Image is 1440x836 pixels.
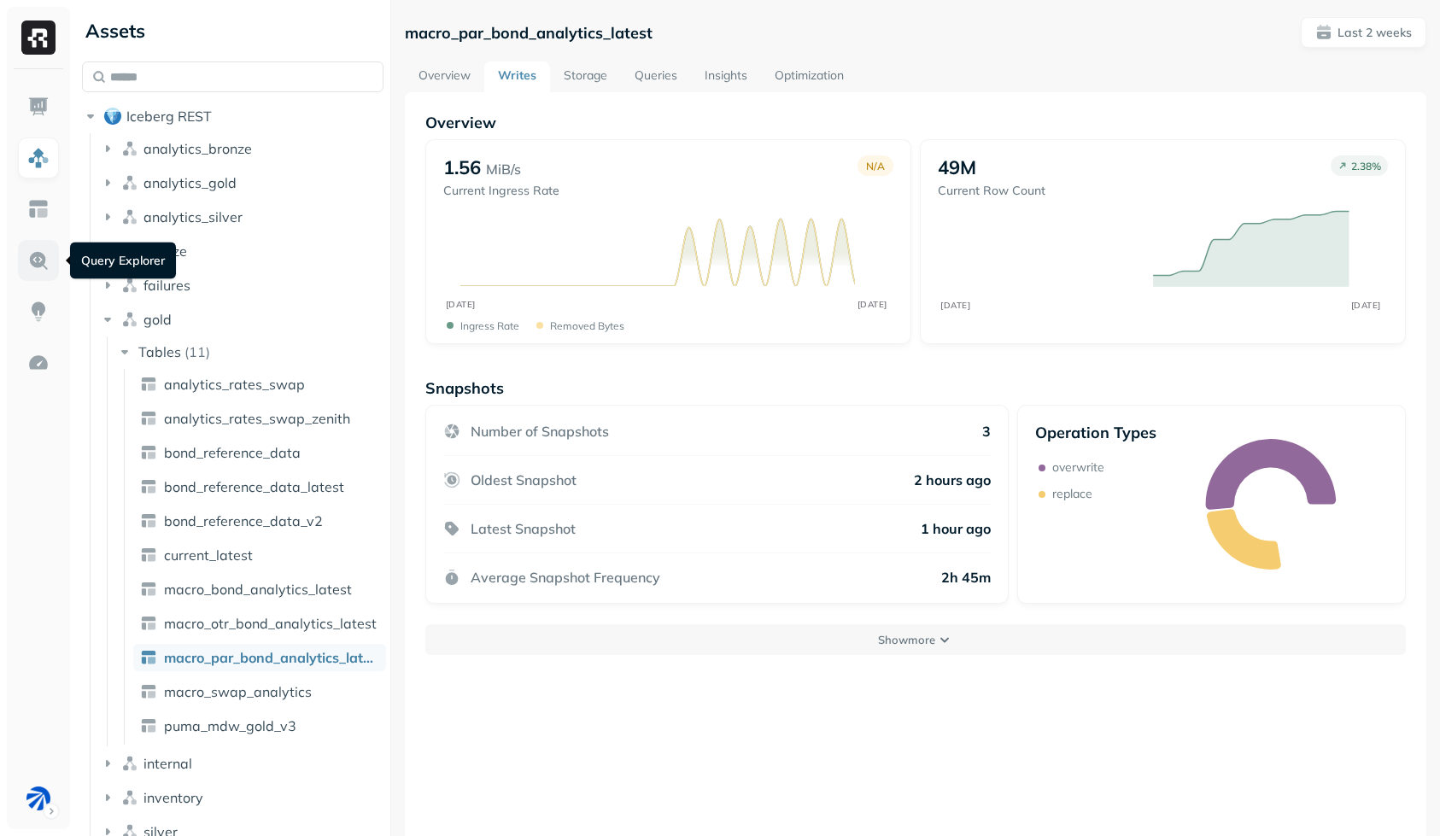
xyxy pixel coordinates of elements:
button: bronze [99,237,384,265]
img: table [140,717,157,734]
img: namespace [121,277,138,294]
p: Average Snapshot Frequency [471,569,660,586]
div: Query Explorer [70,243,176,279]
a: Writes [484,61,550,92]
img: Ryft [21,20,56,55]
p: 49M [938,155,976,179]
button: internal [99,750,384,777]
p: Overview [425,113,1406,132]
span: macro_otr_bond_analytics_latest [164,615,377,632]
span: bond_reference_data [164,444,301,461]
a: Queries [621,61,691,92]
img: BAM Dev [26,786,50,810]
button: failures [99,272,384,299]
img: table [140,376,157,393]
p: macro_par_bond_analytics_latest [405,23,653,43]
div: Assets [82,17,383,44]
a: Optimization [761,61,858,92]
img: Query Explorer [27,249,50,272]
span: bond_reference_data_latest [164,478,344,495]
span: gold [143,311,172,328]
a: bond_reference_data_v2 [133,507,386,535]
button: Last 2 weeks [1301,17,1426,48]
p: Latest Snapshot [471,520,576,537]
p: Current Row Count [938,183,1045,199]
p: N/A [866,160,885,172]
img: namespace [121,174,138,191]
a: bond_reference_data_latest [133,473,386,500]
img: Dashboard [27,96,50,118]
span: internal [143,755,192,772]
img: table [140,615,157,632]
span: analytics_silver [143,208,243,225]
img: table [140,547,157,564]
button: Tables(11) [116,338,385,365]
p: 1.56 [443,155,481,179]
button: analytics_silver [99,203,384,231]
p: Number of Snapshots [471,423,609,440]
span: bond_reference_data_v2 [164,512,323,529]
span: macro_swap_analytics [164,683,312,700]
p: Show more [878,632,935,648]
a: macro_bond_analytics_latest [133,576,386,603]
a: macro_otr_bond_analytics_latest [133,610,386,637]
p: 2 hours ago [914,471,991,488]
a: Insights [691,61,761,92]
a: macro_swap_analytics [133,678,386,705]
img: namespace [121,140,138,157]
button: Showmore [425,624,1406,655]
span: macro_par_bond_analytics_latest [164,649,379,666]
span: analytics_rates_swap_zenith [164,410,350,427]
p: 3 [982,423,991,440]
tspan: [DATE] [940,300,970,310]
img: table [140,581,157,598]
span: Tables [138,343,181,360]
a: Overview [405,61,484,92]
p: Removed bytes [550,319,624,332]
span: analytics_gold [143,174,237,191]
button: analytics_gold [99,169,384,196]
img: Insights [27,301,50,323]
p: 1 hour ago [921,520,991,537]
p: Snapshots [425,378,504,398]
img: table [140,410,157,427]
a: current_latest [133,541,386,569]
span: analytics_rates_swap [164,376,305,393]
button: inventory [99,784,384,811]
p: Current Ingress Rate [443,183,559,199]
span: puma_mdw_gold_v3 [164,717,296,734]
img: Optimization [27,352,50,374]
span: failures [143,277,190,294]
a: macro_par_bond_analytics_latest [133,644,386,671]
a: puma_mdw_gold_v3 [133,712,386,740]
a: analytics_rates_swap [133,371,386,398]
img: namespace [121,789,138,806]
span: inventory [143,789,203,806]
p: ( 11 ) [184,343,210,360]
p: 2h 45m [941,569,991,586]
img: Asset Explorer [27,198,50,220]
button: analytics_bronze [99,135,384,162]
p: Last 2 weeks [1338,25,1412,41]
img: root [104,108,121,125]
button: Iceberg REST [82,102,383,130]
p: 2.38 % [1351,160,1381,172]
span: macro_bond_analytics_latest [164,581,352,598]
span: analytics_bronze [143,140,252,157]
p: Oldest Snapshot [471,471,577,488]
span: current_latest [164,547,253,564]
a: bond_reference_data [133,439,386,466]
img: namespace [121,208,138,225]
img: table [140,444,157,461]
a: analytics_rates_swap_zenith [133,405,386,432]
p: overwrite [1052,459,1104,476]
img: namespace [121,755,138,772]
tspan: [DATE] [1351,300,1381,310]
tspan: [DATE] [445,299,475,310]
img: table [140,683,157,700]
img: table [140,478,157,495]
img: Assets [27,147,50,169]
p: MiB/s [486,159,521,179]
img: namespace [121,311,138,328]
tspan: [DATE] [857,299,887,310]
